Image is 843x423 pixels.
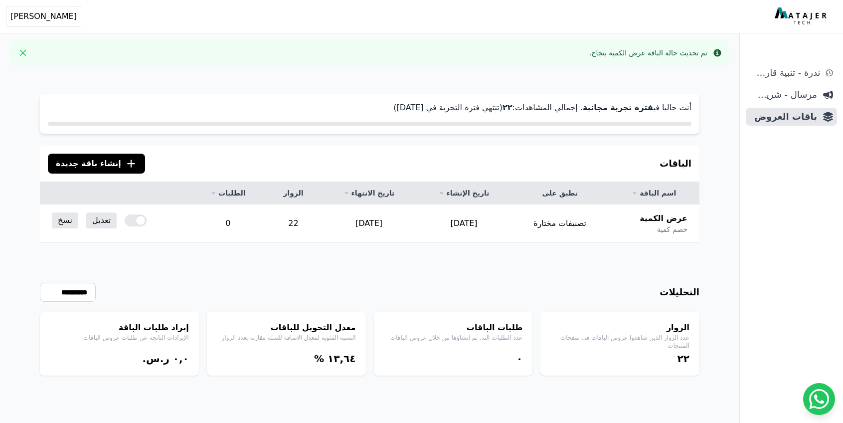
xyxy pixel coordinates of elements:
td: [DATE] [321,205,416,243]
div: ۰ [384,352,523,366]
th: الزوار [265,182,321,205]
strong: فترة تجربة مجانية [583,103,653,112]
button: [PERSON_NAME] [6,6,81,27]
a: اسم الباقة [621,188,687,198]
h3: الباقات [660,157,691,171]
span: ندرة - تنبية قارب علي النفاذ [750,66,820,80]
a: الطلبات [202,188,253,198]
span: عرض الكمية [640,212,687,224]
p: عدد الطلبات التي تم إنشاؤها من خلال عروض الباقات [384,334,523,342]
span: ر.س. [142,353,169,365]
h3: التحليلات [660,285,699,299]
td: 22 [265,205,321,243]
th: تطبق على [511,182,609,205]
p: عدد الزوار الذين شاهدوا عروض الباقات في صفحات المنتجات [550,334,689,350]
p: الإيرادات الناتجة عن طلبات عروض الباقات [50,334,189,342]
button: إنشاء باقة جديدة [48,154,145,174]
button: Close [15,45,31,61]
p: النسبة المئوية لمعدل الاضافة للسلة مقارنة بعدد الزوار [217,334,356,342]
span: مرسال - شريط دعاية [750,88,817,102]
span: إنشاء باقة جديدة [56,158,121,170]
a: تاريخ الإنشاء [428,188,499,198]
h4: الزوار [550,322,689,334]
strong: ٢٢ [503,103,512,112]
h4: معدل التحويل للباقات [217,322,356,334]
div: تم تحديث حالة الباقة عرض الكمية بنجاح. [589,48,707,58]
p: أنت حاليا في . إجمالي المشاهدات: (تنتهي فترة التجربة في [DATE]) [48,102,691,114]
span: % [314,353,324,365]
span: خصم كمية [657,224,687,234]
td: [DATE] [416,205,511,243]
bdi: ۰,۰ [173,353,189,365]
bdi: ١۳,٦٤ [328,353,355,365]
img: MatajerTech Logo [775,7,829,25]
a: نسخ [52,212,78,228]
h4: طلبات الباقات [384,322,523,334]
td: 0 [190,205,265,243]
h4: إيراد طلبات الباقة [50,322,189,334]
a: تاريخ الانتهاء [333,188,404,198]
a: تعديل [86,212,117,228]
span: باقات العروض [750,110,817,124]
span: [PERSON_NAME] [10,10,77,22]
div: ٢٢ [550,352,689,366]
td: تصنيفات مختارة [511,205,609,243]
